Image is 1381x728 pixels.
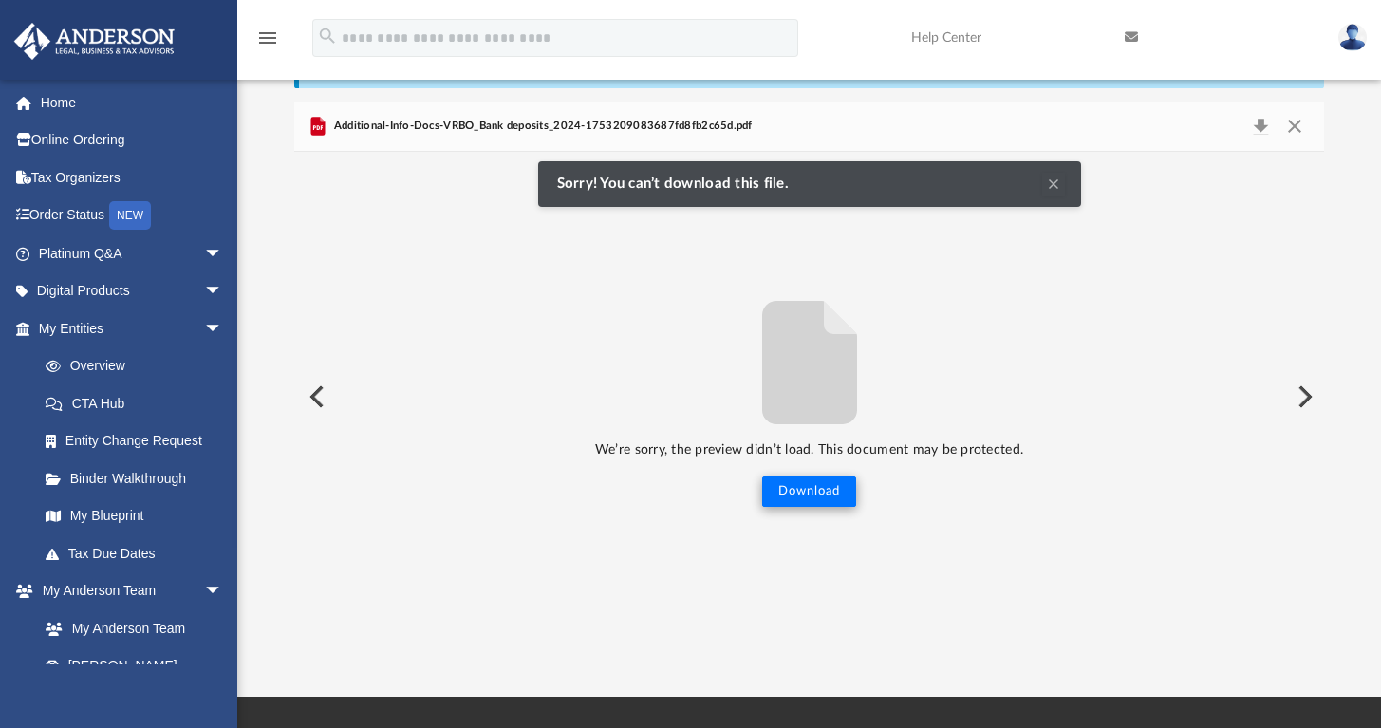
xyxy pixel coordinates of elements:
[1282,370,1324,423] button: Next File
[1277,113,1311,140] button: Close
[9,23,180,60] img: Anderson Advisors Platinum Portal
[1338,24,1367,51] img: User Pic
[294,439,1324,462] p: We’re sorry, the preview didn’t load. This document may be protected.
[294,370,336,423] button: Previous File
[1042,173,1065,196] button: Clear Notification
[27,422,252,460] a: Entity Change Request
[13,272,252,310] a: Digital Productsarrow_drop_down
[27,647,242,708] a: [PERSON_NAME] System
[256,36,279,49] a: menu
[109,201,151,230] div: NEW
[256,27,279,49] i: menu
[294,152,1324,642] div: File preview
[27,534,252,572] a: Tax Due Dates
[329,118,752,135] span: Additional-Info-Docs-VRBO_Bank deposits_2024-1753209083687fd8fb2c65d.pdf
[13,121,252,159] a: Online Ordering
[13,234,252,272] a: Platinum Q&Aarrow_drop_down
[13,196,252,235] a: Order StatusNEW
[13,572,242,610] a: My Anderson Teamarrow_drop_down
[294,102,1324,642] div: Preview
[1243,113,1278,140] button: Download
[762,476,856,507] button: Download
[204,234,242,273] span: arrow_drop_down
[13,309,252,347] a: My Entitiesarrow_drop_down
[13,84,252,121] a: Home
[27,347,252,385] a: Overview
[27,459,252,497] a: Binder Walkthrough
[317,26,338,47] i: search
[27,609,233,647] a: My Anderson Team
[27,497,242,535] a: My Blueprint
[204,272,242,311] span: arrow_drop_down
[204,572,242,611] span: arrow_drop_down
[557,176,798,193] span: Sorry! You can’t download this file.
[13,159,252,196] a: Tax Organizers
[27,384,252,422] a: CTA Hub
[204,309,242,348] span: arrow_drop_down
